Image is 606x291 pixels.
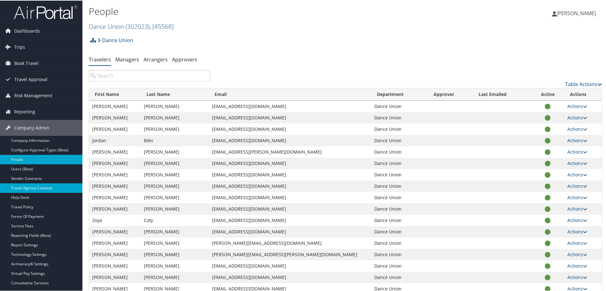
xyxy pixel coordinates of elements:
[14,39,25,54] span: Trips
[209,146,371,157] td: [EMAIL_ADDRESS][PERSON_NAME][DOMAIN_NAME]
[371,271,428,282] td: Dance Union
[371,146,428,157] td: Dance Union
[89,55,111,62] a: Travelers
[115,55,139,62] a: Managers
[567,194,587,200] a: Actions
[531,88,564,100] th: Active: activate to sort column ascending
[209,180,371,191] td: [EMAIL_ADDRESS][DOMAIN_NAME]
[89,157,141,168] td: [PERSON_NAME]
[89,214,141,225] td: Zoya
[567,285,587,291] a: Actions
[209,100,371,111] td: [EMAIL_ADDRESS][DOMAIN_NAME]
[209,191,371,203] td: [EMAIL_ADDRESS][DOMAIN_NAME]
[371,100,428,111] td: Dance Union
[209,134,371,146] td: [EMAIL_ADDRESS][DOMAIN_NAME]
[89,111,141,123] td: [PERSON_NAME]
[14,55,39,71] span: Book Travel
[567,239,587,245] a: Actions
[567,148,587,154] a: Actions
[371,225,428,237] td: Dance Union
[567,228,587,234] a: Actions
[567,160,587,166] a: Actions
[371,191,428,203] td: Dance Union
[567,274,587,280] a: Actions
[144,55,168,62] a: Arrangers
[141,214,209,225] td: Coty
[141,248,209,260] td: [PERSON_NAME]
[371,203,428,214] td: Dance Union
[371,157,428,168] td: Dance Union
[567,205,587,211] a: Actions
[371,123,428,134] td: Dance Union
[89,237,141,248] td: [PERSON_NAME]
[209,225,371,237] td: [EMAIL_ADDRESS][DOMAIN_NAME]
[473,88,531,100] th: Last Emailed: activate to sort column ascending
[371,88,428,100] th: Department: activate to sort column ascending
[14,119,49,135] span: Company Admin
[89,4,431,17] h1: People
[141,111,209,123] td: [PERSON_NAME]
[141,271,209,282] td: [PERSON_NAME]
[89,191,141,203] td: [PERSON_NAME]
[141,134,209,146] td: Bikic
[89,260,141,271] td: [PERSON_NAME]
[172,55,197,62] a: Approvers
[89,100,141,111] td: [PERSON_NAME]
[209,271,371,282] td: [EMAIL_ADDRESS][DOMAIN_NAME]
[371,260,428,271] td: Dance Union
[209,203,371,214] td: [EMAIL_ADDRESS][DOMAIN_NAME]
[14,71,48,87] span: Travel Approval
[141,123,209,134] td: [PERSON_NAME]
[552,3,602,22] a: [PERSON_NAME]
[14,103,35,119] span: Reporting
[209,214,371,225] td: [EMAIL_ADDRESS][DOMAIN_NAME]
[564,88,602,100] th: Actions
[141,203,209,214] td: [PERSON_NAME]
[567,103,587,109] a: Actions
[565,80,602,87] a: Table Actions
[567,125,587,131] a: Actions
[209,88,371,100] th: Email: activate to sort column ascending
[89,180,141,191] td: [PERSON_NAME]
[89,146,141,157] td: [PERSON_NAME]
[141,146,209,157] td: [PERSON_NAME]
[209,111,371,123] td: [EMAIL_ADDRESS][DOMAIN_NAME]
[126,22,150,30] span: ( 302023 )
[98,33,133,46] a: Dance Union
[567,182,587,188] a: Actions
[141,237,209,248] td: [PERSON_NAME]
[371,180,428,191] td: Dance Union
[209,260,371,271] td: [EMAIL_ADDRESS][DOMAIN_NAME]
[141,168,209,180] td: [PERSON_NAME]
[567,171,587,177] a: Actions
[567,217,587,223] a: Actions
[371,168,428,180] td: Dance Union
[89,123,141,134] td: [PERSON_NAME]
[209,248,371,260] td: [PERSON_NAME][EMAIL_ADDRESS][PERSON_NAME][DOMAIN_NAME]
[150,22,174,30] span: , [ 45568 ]
[371,237,428,248] td: Dance Union
[141,180,209,191] td: [PERSON_NAME]
[141,157,209,168] td: [PERSON_NAME]
[567,251,587,257] a: Actions
[557,9,596,16] span: [PERSON_NAME]
[371,134,428,146] td: Dance Union
[89,271,141,282] td: [PERSON_NAME]
[371,111,428,123] td: Dance Union
[567,114,587,120] a: Actions
[141,260,209,271] td: [PERSON_NAME]
[14,22,40,38] span: Dashboards
[89,203,141,214] td: [PERSON_NAME]
[209,237,371,248] td: [PERSON_NAME][EMAIL_ADDRESS][DOMAIN_NAME]
[141,225,209,237] td: [PERSON_NAME]
[209,157,371,168] td: [EMAIL_ADDRESS][DOMAIN_NAME]
[89,69,210,81] input: Search
[371,214,428,225] td: Dance Union
[209,123,371,134] td: [EMAIL_ADDRESS][DOMAIN_NAME]
[14,87,52,103] span: Risk Management
[141,88,209,100] th: Last Name: activate to sort column descending
[371,248,428,260] td: Dance Union
[428,88,473,100] th: Approver
[209,168,371,180] td: [EMAIL_ADDRESS][DOMAIN_NAME]
[89,88,141,100] th: First Name: activate to sort column ascending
